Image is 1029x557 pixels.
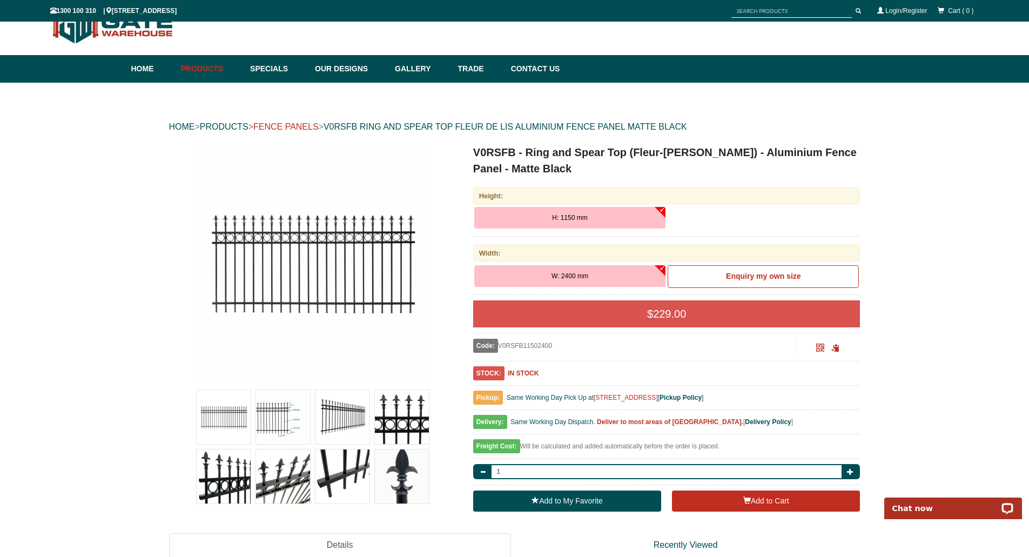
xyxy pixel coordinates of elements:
[473,415,860,434] div: [ ]
[473,144,860,177] h1: V0RSFB - Ring and Spear Top (Fleur-[PERSON_NAME]) - Aluminium Fence Panel - Matte Black
[660,394,702,401] a: Pickup Policy
[474,207,665,229] button: H: 1150 mm
[816,345,824,353] a: Click to enlarge and scan to share.
[672,491,860,512] button: Add to Cart
[256,449,310,504] img: V0RSFB - Ring and Spear Top (Fleur-de-lis) - Aluminium Fence Panel - Matte Black
[473,440,860,459] div: Will be calculated and added automatically before the order is placed.
[831,344,839,352] span: Click to copy the URL
[473,366,505,380] span: STOCK:
[389,55,452,83] a: Gallery
[375,390,429,444] img: V0RSFB - Ring and Spear Top (Fleur-de-lis) - Aluminium Fence Panel - Matte Black
[170,144,456,382] a: V0RSFB - Ring and Spear Top (Fleur-de-lis) - Aluminium Fence Panel - Matte Black - H: 1150 mm W: ...
[473,339,796,353] div: V0RSFB11502400
[50,7,177,15] span: 1300 100 310 | [STREET_ADDRESS]
[726,272,801,280] b: Enquiry my own size
[745,418,791,426] a: Delivery Policy
[473,415,507,429] span: Delivery:
[552,272,588,280] span: W: 2400 mm
[197,390,251,444] img: V0RSFB - Ring and Spear Top (Fleur-de-lis) - Aluminium Fence Panel - Matte Black
[668,265,859,288] a: Enquiry my own size
[507,394,704,401] span: Same Working Day Pick Up at [ ]
[552,214,587,222] span: H: 1150 mm
[176,55,245,83] a: Products
[315,449,369,504] img: V0RSFB - Ring and Spear Top (Fleur-de-lis) - Aluminium Fence Panel - Matte Black
[375,449,429,504] img: V0RSFB - Ring and Spear Top (Fleur-de-lis) - Aluminium Fence Panel - Matte Black
[169,122,195,131] a: HOME
[885,7,927,15] a: Login/Register
[473,300,860,327] div: $
[473,339,498,353] span: Code:
[194,144,432,382] img: V0RSFB - Ring and Spear Top (Fleur-de-lis) - Aluminium Fence Panel - Matte Black - H: 1150 mm W: ...
[594,394,658,401] a: [STREET_ADDRESS]
[197,449,251,504] img: V0RSFB - Ring and Spear Top (Fleur-de-lis) - Aluminium Fence Panel - Matte Black
[473,491,661,512] a: Add to My Favorite
[131,55,176,83] a: Home
[315,390,369,444] img: V0RSFB - Ring and Spear Top (Fleur-de-lis) - Aluminium Fence Panel - Matte Black
[245,55,310,83] a: Specials
[653,308,686,320] span: 229.00
[169,110,860,144] div: > > >
[473,187,860,204] div: Height:
[324,122,687,131] a: V0RSFB RING AND SPEAR TOP FLEUR DE LIS ALUMINIUM FENCE PANEL MATTE BLACK
[256,390,310,444] img: V0RSFB - Ring and Spear Top (Fleur-de-lis) - Aluminium Fence Panel - Matte Black
[508,370,539,377] b: IN STOCK
[948,7,973,15] span: Cart ( 0 )
[506,55,560,83] a: Contact Us
[510,418,595,426] span: Same Working Day Dispatch.
[473,391,503,405] span: Pickup:
[452,55,505,83] a: Trade
[310,55,389,83] a: Our Designs
[474,265,665,287] button: W: 2400 mm
[473,439,520,453] span: Freight Cost:
[473,245,860,261] div: Width:
[877,485,1029,519] iframe: LiveChat chat widget
[200,122,248,131] a: PRODUCTS
[597,418,743,426] b: Deliver to most areas of [GEOGRAPHIC_DATA].
[253,122,319,131] a: FENCE PANELS
[731,4,852,18] input: SEARCH PRODUCTS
